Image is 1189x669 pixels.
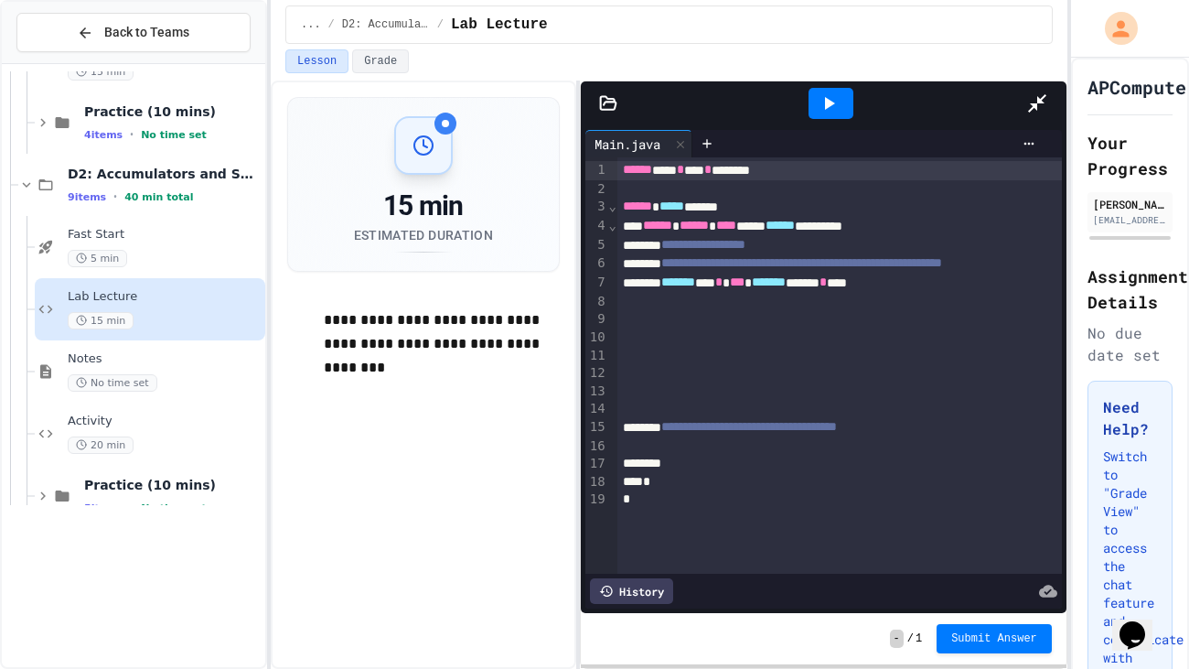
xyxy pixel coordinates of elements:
[68,414,262,429] span: Activity
[585,254,608,274] div: 6
[285,49,348,73] button: Lesson
[84,502,123,514] span: 5 items
[68,312,134,329] span: 15 min
[585,329,608,347] div: 10
[451,14,548,36] span: Lab Lecture
[68,166,262,182] span: D2: Accumulators and Summation
[1087,322,1173,366] div: No due date set
[437,17,444,32] span: /
[352,49,409,73] button: Grade
[585,236,608,255] div: 5
[68,374,157,392] span: No time set
[585,400,608,418] div: 14
[328,17,335,32] span: /
[68,250,127,267] span: 5 min
[342,17,430,32] span: D2: Accumulators and Summation
[916,631,922,646] span: 1
[68,227,262,243] span: Fast Start
[68,289,262,305] span: Lab Lecture
[585,198,608,217] div: 3
[907,631,914,646] span: /
[84,129,123,141] span: 4 items
[68,63,134,81] span: 15 min
[608,199,617,213] span: Fold line
[585,364,608,383] div: 12
[141,502,207,514] span: No time set
[130,127,134,142] span: •
[68,351,262,367] span: Notes
[585,130,692,157] div: Main.java
[608,218,617,232] span: Fold line
[141,129,207,141] span: No time set
[590,578,673,604] div: History
[1103,396,1157,440] h3: Need Help?
[124,191,193,203] span: 40 min total
[301,17,321,32] span: ...
[937,624,1052,653] button: Submit Answer
[104,23,189,42] span: Back to Teams
[1087,264,1173,315] h2: Assignment Details
[1112,596,1171,651] iframe: chat widget
[585,347,608,365] div: 11
[354,226,493,244] div: Estimated Duration
[585,161,608,180] div: 1
[84,103,262,120] span: Practice (10 mins)
[113,189,117,204] span: •
[16,13,251,52] button: Back to Teams
[585,437,608,456] div: 16
[585,217,608,236] div: 4
[68,437,134,454] span: 20 min
[84,477,262,493] span: Practice (10 mins)
[1093,213,1167,227] div: [EMAIL_ADDRESS][DOMAIN_NAME]
[1086,7,1142,49] div: My Account
[585,418,608,437] div: 15
[585,180,608,199] div: 2
[1093,196,1167,212] div: [PERSON_NAME]
[585,455,608,473] div: 17
[585,293,608,311] div: 8
[890,630,904,648] span: -
[1087,130,1173,181] h2: Your Progress
[585,473,608,491] div: 18
[585,310,608,329] div: 9
[585,383,608,401] div: 13
[585,491,608,509] div: 19
[585,135,669,154] div: Main.java
[354,189,493,222] div: 15 min
[585,274,608,293] div: 7
[951,631,1037,646] span: Submit Answer
[68,191,106,203] span: 9 items
[130,501,134,515] span: •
